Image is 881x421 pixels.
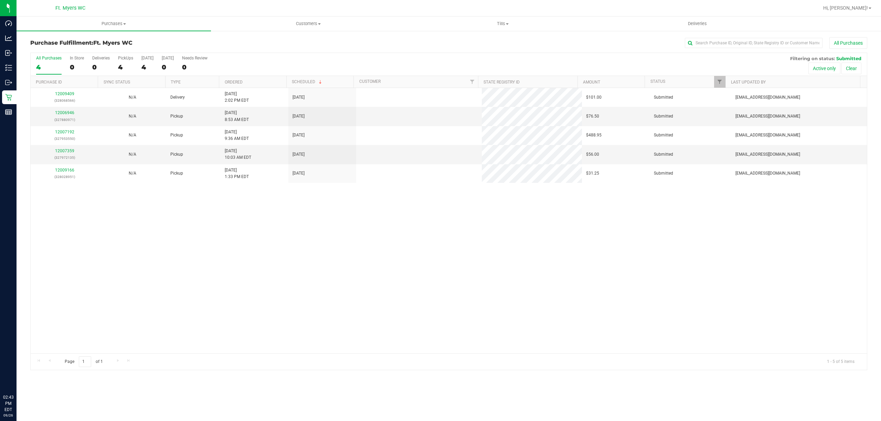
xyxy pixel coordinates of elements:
div: [DATE] [141,56,153,60]
span: Submitted [654,132,673,139]
inline-svg: Outbound [5,79,12,86]
p: (328068566) [35,97,94,104]
a: 12007192 [55,130,74,134]
span: Pickup [170,170,183,177]
a: Last Updated By [731,80,766,85]
a: Tills [405,16,600,31]
a: Status [650,79,665,84]
button: Active only [808,63,840,74]
span: Page of 1 [59,356,108,367]
inline-svg: Inbound [5,49,12,56]
inline-svg: Reports [5,109,12,115]
div: 0 [162,63,174,71]
div: 4 [36,63,62,71]
div: 0 [182,63,208,71]
span: Submitted [654,170,673,177]
span: Pickup [170,113,183,120]
span: $101.00 [586,94,602,101]
div: 4 [141,63,153,71]
span: [EMAIL_ADDRESS][DOMAIN_NAME] [735,170,800,177]
span: Not Applicable [129,152,136,157]
div: 4 [118,63,133,71]
span: [DATE] 8:53 AM EDT [225,110,249,123]
button: N/A [129,151,136,158]
span: Submitted [654,151,673,158]
span: Purchases [17,21,211,27]
p: 09/26 [3,413,13,418]
p: (328028951) [35,174,94,180]
input: Search Purchase ID, Original ID, State Registry ID or Customer Name... [685,38,822,48]
span: Submitted [654,113,673,120]
h3: Purchase Fulfillment: [30,40,309,46]
span: [DATE] [293,151,305,158]
span: Ft. Myers WC [93,40,132,46]
inline-svg: Dashboard [5,20,12,27]
span: Delivery [170,94,185,101]
div: Deliveries [92,56,110,60]
span: [DATE] [293,94,305,101]
div: 0 [92,63,110,71]
span: [DATE] 10:03 AM EDT [225,148,251,161]
a: State Registry ID [484,80,520,85]
span: Submitted [654,94,673,101]
p: 02:43 PM EDT [3,394,13,413]
span: Not Applicable [129,95,136,100]
div: Needs Review [182,56,208,60]
button: N/A [129,113,136,120]
button: All Purchases [829,37,867,49]
a: Type [171,80,181,85]
button: N/A [129,132,136,139]
div: PickUps [118,56,133,60]
a: Filter [467,76,478,88]
span: [DATE] [293,113,305,120]
a: Customers [211,16,405,31]
span: Deliveries [679,21,716,27]
p: (327953550) [35,135,94,142]
a: Purchase ID [36,80,62,85]
div: 0 [70,63,84,71]
a: Ordered [225,80,243,85]
button: Clear [841,63,861,74]
a: Customer [359,79,381,84]
span: Customers [211,21,405,27]
span: $31.25 [586,170,599,177]
div: All Purchases [36,56,62,60]
span: Not Applicable [129,114,136,119]
a: Deliveries [600,16,795,31]
span: [DATE] 9:36 AM EDT [225,129,249,142]
inline-svg: Inventory [5,64,12,71]
span: Submitted [836,56,861,61]
span: Hi, [PERSON_NAME]! [823,5,868,11]
input: 1 [79,356,91,367]
a: Purchases [17,16,211,31]
span: Ft. Myers WC [55,5,85,11]
span: Filtering on status: [790,56,835,61]
p: (327972135) [35,154,94,161]
span: 1 - 5 of 5 items [821,356,860,367]
a: 12006946 [55,110,74,115]
inline-svg: Analytics [5,35,12,42]
a: 12007359 [55,148,74,153]
inline-svg: Retail [5,94,12,101]
span: Tills [406,21,599,27]
span: $56.00 [586,151,599,158]
span: [EMAIL_ADDRESS][DOMAIN_NAME] [735,151,800,158]
button: N/A [129,170,136,177]
iframe: Resource center [7,366,28,387]
span: [DATE] 2:02 PM EDT [225,91,249,104]
span: Not Applicable [129,171,136,176]
span: $488.95 [586,132,602,139]
a: Scheduled [292,79,323,84]
span: Pickup [170,132,183,139]
span: [EMAIL_ADDRESS][DOMAIN_NAME] [735,132,800,139]
a: Amount [583,80,600,85]
a: 12009409 [55,91,74,96]
p: (327880971) [35,117,94,123]
span: [DATE] [293,132,305,139]
button: N/A [129,94,136,101]
div: [DATE] [162,56,174,60]
span: $76.50 [586,113,599,120]
a: 12009166 [55,168,74,173]
a: Sync Status [104,80,130,85]
span: [DATE] [293,170,305,177]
